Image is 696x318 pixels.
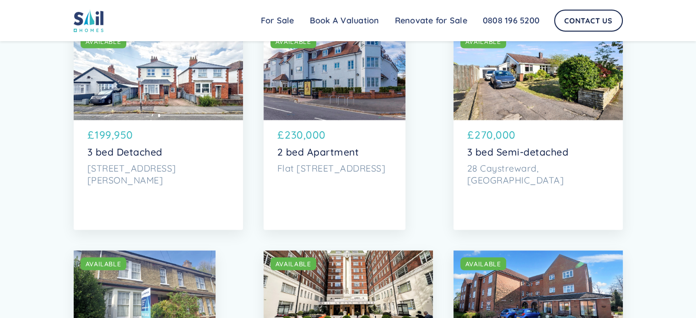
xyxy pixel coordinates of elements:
[467,162,609,185] p: 28 Caystreward, [GEOGRAPHIC_DATA]
[475,11,547,30] a: 0808 196 5200
[453,28,623,230] a: AVAILABLE£270,0003 bed Semi-detached28 Caystreward, [GEOGRAPHIC_DATA]
[95,127,133,142] p: 199,950
[86,259,121,268] div: AVAILABLE
[277,146,392,158] p: 2 bed Apartment
[74,28,243,230] a: AVAILABLE£199,9503 bed Detached[STREET_ADDRESS][PERSON_NAME]
[86,37,121,46] div: AVAILABLE
[275,259,311,268] div: AVAILABLE
[87,162,229,185] p: [STREET_ADDRESS][PERSON_NAME]
[465,259,501,268] div: AVAILABLE
[285,127,326,142] p: 230,000
[277,162,392,174] p: Flat [STREET_ADDRESS]
[87,127,94,142] p: £
[465,37,501,46] div: AVAILABLE
[475,127,516,142] p: 270,000
[467,127,474,142] p: £
[74,9,104,32] img: sail home logo colored
[277,127,284,142] p: £
[302,11,387,30] a: Book A Valuation
[554,10,623,32] a: Contact Us
[87,146,229,158] p: 3 bed Detached
[264,28,405,230] a: AVAILABLE£230,0002 bed ApartmentFlat [STREET_ADDRESS]
[467,146,609,158] p: 3 bed Semi-detached
[275,37,311,46] div: AVAILABLE
[253,11,302,30] a: For Sale
[387,11,475,30] a: Renovate for Sale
